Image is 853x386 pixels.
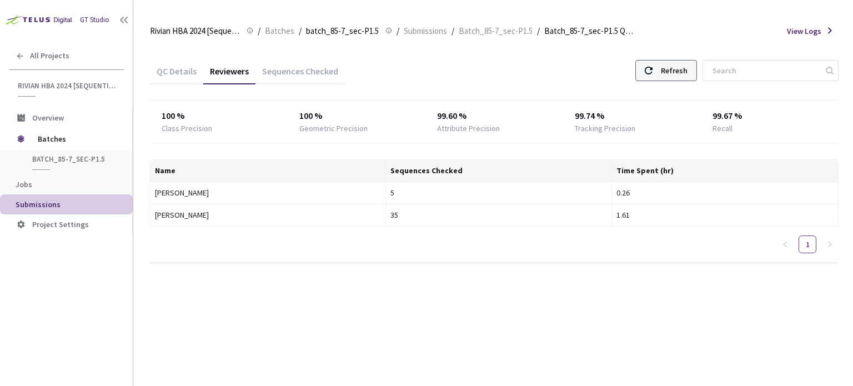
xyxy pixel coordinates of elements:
div: Reviewers [203,66,255,84]
th: Sequences Checked [386,160,613,182]
a: Batch_85-7_sec-P1.5 [456,24,535,37]
input: Search [706,61,824,81]
span: Overview [32,113,64,123]
div: Attribute Precision [437,123,500,134]
span: Batches [38,128,114,150]
button: right [821,235,839,253]
div: 35 [390,209,608,221]
th: Name [150,160,386,182]
div: Class Precision [162,123,212,134]
li: / [397,24,399,38]
span: batch_85-7_sec-P1.5 [32,154,114,164]
div: Geometric Precision [299,123,368,134]
div: 99.60 % [437,109,552,123]
th: Time Spent (hr) [612,160,839,182]
span: Submissions [404,24,447,38]
span: left [782,241,789,248]
span: Submissions [16,199,61,209]
span: Rivian HBA 2024 [Sequential] [150,24,240,38]
li: Previous Page [776,235,794,253]
span: Batches [265,24,294,38]
span: View Logs [787,26,821,37]
span: Jobs [16,179,32,189]
a: 1 [799,236,816,253]
div: Sequences Checked [255,66,345,84]
span: Batch_85-7_sec-P1.5 [459,24,533,38]
div: [PERSON_NAME] [155,187,381,199]
a: Batches [263,24,297,37]
div: Tracking Precision [575,123,635,134]
span: All Projects [30,51,69,61]
span: Rivian HBA 2024 [Sequential] [18,81,117,91]
button: left [776,235,794,253]
li: Next Page [821,235,839,253]
li: / [299,24,302,38]
div: 1.61 [616,209,834,221]
li: / [258,24,260,38]
span: Project Settings [32,219,89,229]
div: 0.26 [616,187,834,199]
div: Refresh [661,61,688,81]
div: 100 % [299,109,414,123]
span: batch_85-7_sec-P1.5 [306,24,379,38]
div: GT Studio [80,15,109,26]
a: Submissions [402,24,449,37]
li: / [451,24,454,38]
span: right [826,241,833,248]
div: 100 % [162,109,277,123]
div: Recall [712,123,732,134]
li: 1 [799,235,816,253]
div: 99.74 % [575,109,690,123]
li: / [537,24,540,38]
div: 99.67 % [712,109,827,123]
div: 5 [390,187,608,199]
div: QC Details [150,66,203,84]
span: Batch_85-7_sec-P1.5 QC - [DATE] [544,24,634,38]
div: [PERSON_NAME] [155,209,381,221]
